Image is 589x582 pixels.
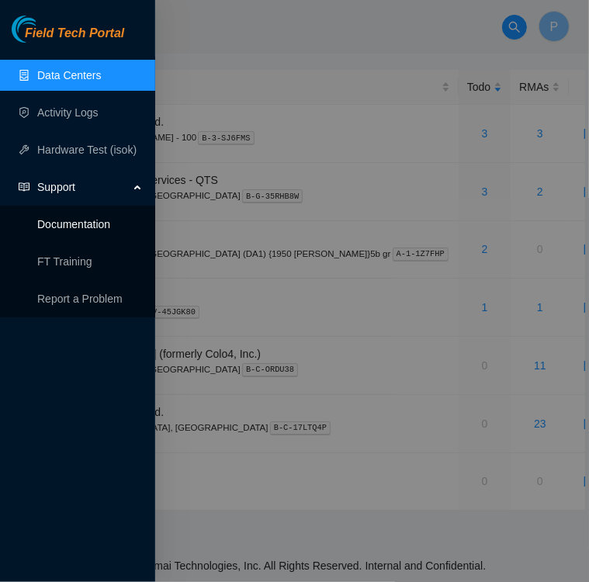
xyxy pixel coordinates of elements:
span: Support [37,171,129,203]
img: Akamai Technologies [12,16,78,43]
a: FT Training [37,255,92,268]
a: Activity Logs [37,106,99,119]
a: Data Centers [37,69,101,81]
span: read [19,182,29,192]
p: Report a Problem [37,283,143,314]
a: Hardware Test (isok) [37,144,137,156]
span: Field Tech Portal [25,26,124,41]
a: Documentation [37,218,110,230]
a: Akamai TechnologiesField Tech Portal [12,28,124,48]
